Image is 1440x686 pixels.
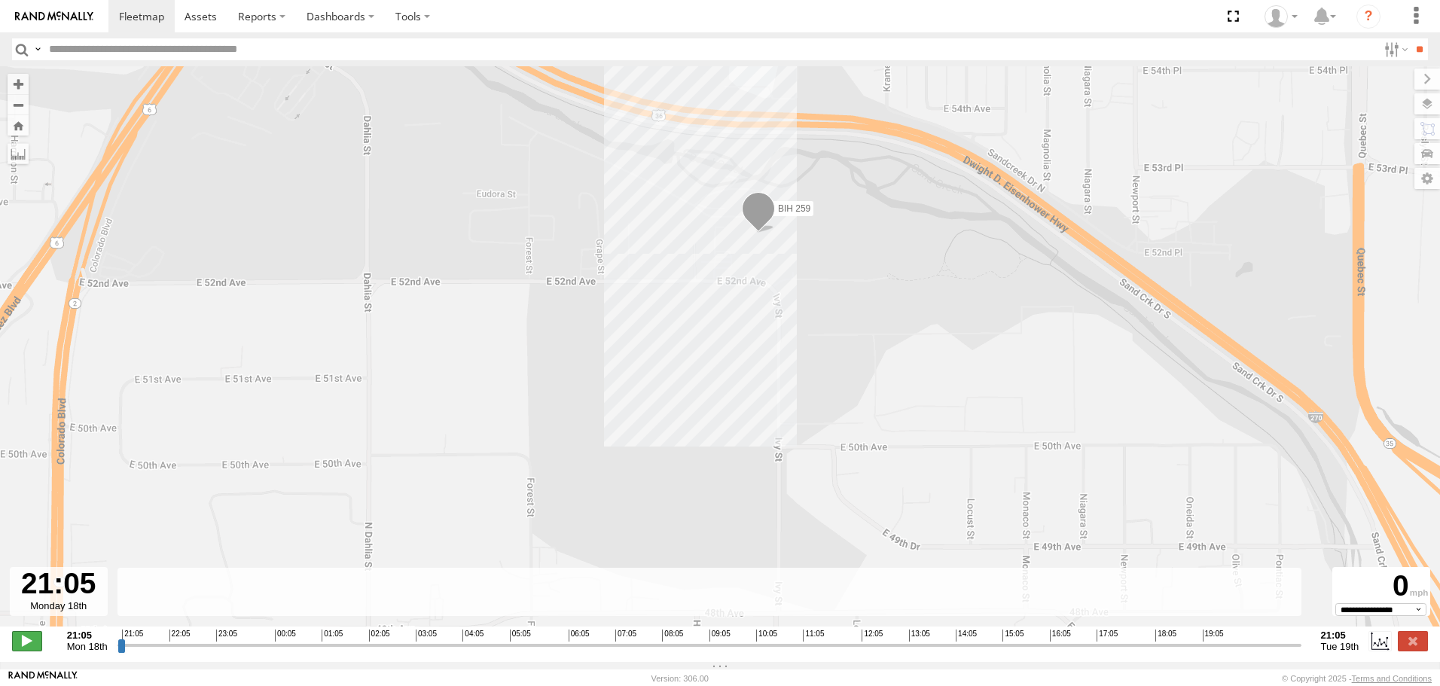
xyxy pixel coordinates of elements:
div: Version: 306.00 [651,674,709,683]
i: ? [1356,5,1381,29]
span: 04:05 [462,630,484,642]
span: 08:05 [662,630,683,642]
span: BIH 259 [778,203,810,214]
span: 18:05 [1155,630,1176,642]
strong: 21:05 [1321,630,1359,641]
label: Close [1398,631,1428,651]
span: 19:05 [1203,630,1224,642]
span: 13:05 [909,630,930,642]
span: 02:05 [369,630,390,642]
label: Measure [8,143,29,164]
span: 14:05 [956,630,977,642]
label: Search Query [32,38,44,60]
label: Map Settings [1414,168,1440,189]
span: Mon 18th Aug 2025 [67,641,108,652]
span: 12:05 [862,630,883,642]
div: 0 [1335,569,1428,603]
span: Tue 19th Aug 2025 [1321,641,1359,652]
strong: 21:05 [67,630,108,641]
button: Zoom Home [8,115,29,136]
a: Terms and Conditions [1352,674,1432,683]
span: 23:05 [216,630,237,642]
button: Zoom in [8,74,29,94]
span: 07:05 [615,630,636,642]
span: 06:05 [569,630,590,642]
span: 05:05 [510,630,531,642]
span: 22:05 [169,630,191,642]
span: 11:05 [803,630,824,642]
span: 10:05 [756,630,777,642]
a: Visit our Website [8,671,78,686]
button: Zoom out [8,94,29,115]
div: © Copyright 2025 - [1282,674,1432,683]
div: Nele . [1259,5,1303,28]
span: 15:05 [1002,630,1024,642]
img: rand-logo.svg [15,11,93,22]
span: 16:05 [1050,630,1071,642]
span: 00:05 [275,630,296,642]
span: 21:05 [122,630,143,642]
span: 09:05 [709,630,731,642]
label: Play/Stop [12,631,42,651]
span: 03:05 [416,630,437,642]
span: 17:05 [1097,630,1118,642]
span: 01:05 [322,630,343,642]
label: Search Filter Options [1378,38,1411,60]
